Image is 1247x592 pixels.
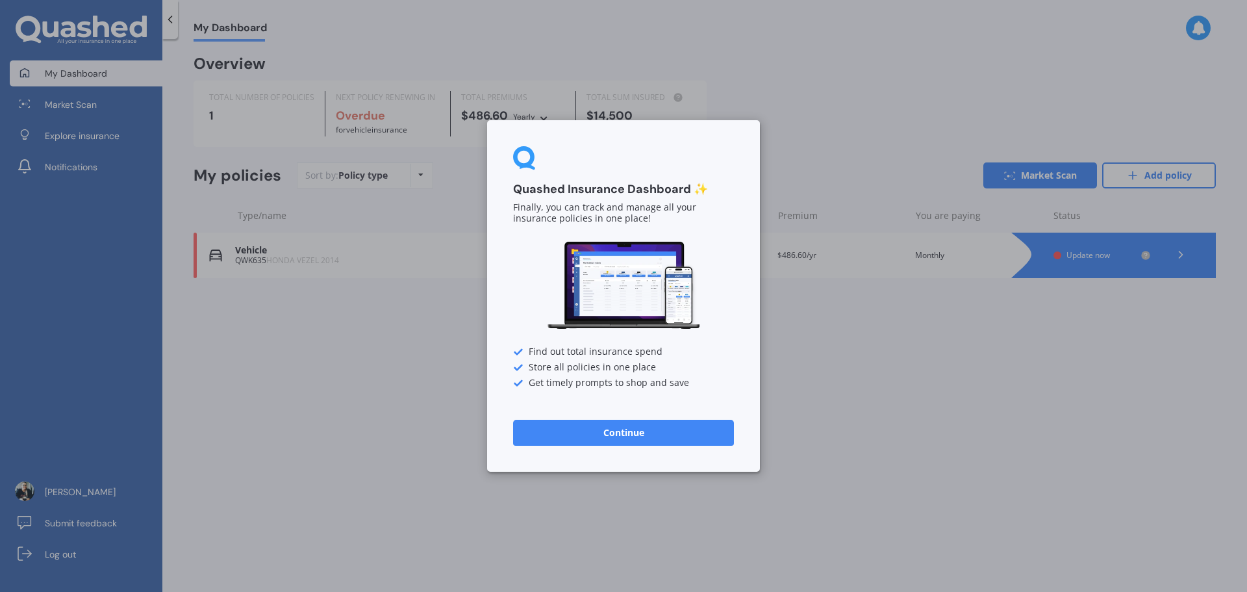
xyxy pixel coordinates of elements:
div: Get timely prompts to shop and save [513,378,734,389]
h3: Quashed Insurance Dashboard ✨ [513,182,734,197]
img: Dashboard [546,240,701,331]
p: Finally, you can track and manage all your insurance policies in one place! [513,203,734,225]
button: Continue [513,420,734,446]
div: Find out total insurance spend [513,347,734,357]
div: Store all policies in one place [513,363,734,373]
